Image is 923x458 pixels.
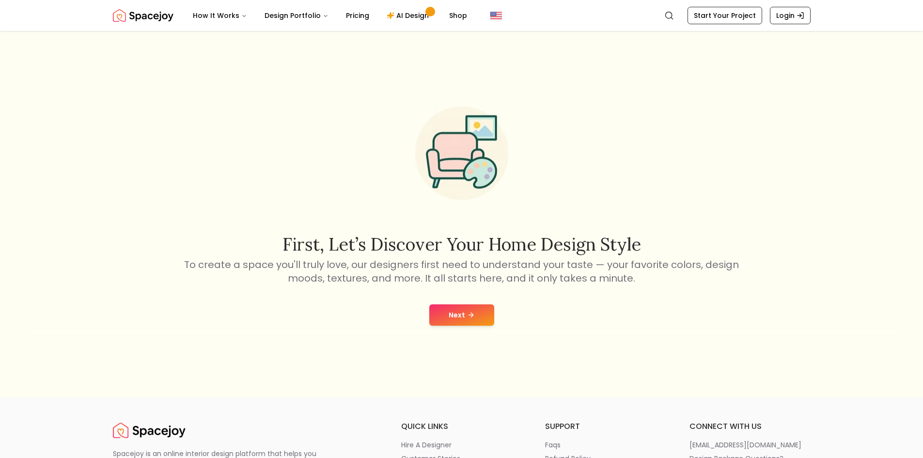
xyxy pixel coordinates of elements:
[400,91,524,215] img: Start Style Quiz Illustration
[401,440,522,450] a: hire a designer
[113,6,173,25] img: Spacejoy Logo
[113,421,186,440] img: Spacejoy Logo
[183,258,741,285] p: To create a space you'll truly love, our designers first need to understand your taste — your fav...
[185,6,255,25] button: How It Works
[183,235,741,254] h2: First, let’s discover your home design style
[338,6,377,25] a: Pricing
[113,421,186,440] a: Spacejoy
[545,421,666,432] h6: support
[441,6,475,25] a: Shop
[401,421,522,432] h6: quick links
[689,421,811,432] h6: connect with us
[689,440,811,450] a: [EMAIL_ADDRESS][DOMAIN_NAME]
[429,304,494,326] button: Next
[257,6,336,25] button: Design Portfolio
[545,440,666,450] a: faqs
[379,6,439,25] a: AI Design
[688,7,762,24] a: Start Your Project
[545,440,561,450] p: faqs
[770,7,811,24] a: Login
[490,10,502,21] img: United States
[113,6,173,25] a: Spacejoy
[689,440,801,450] p: [EMAIL_ADDRESS][DOMAIN_NAME]
[185,6,475,25] nav: Main
[401,440,452,450] p: hire a designer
